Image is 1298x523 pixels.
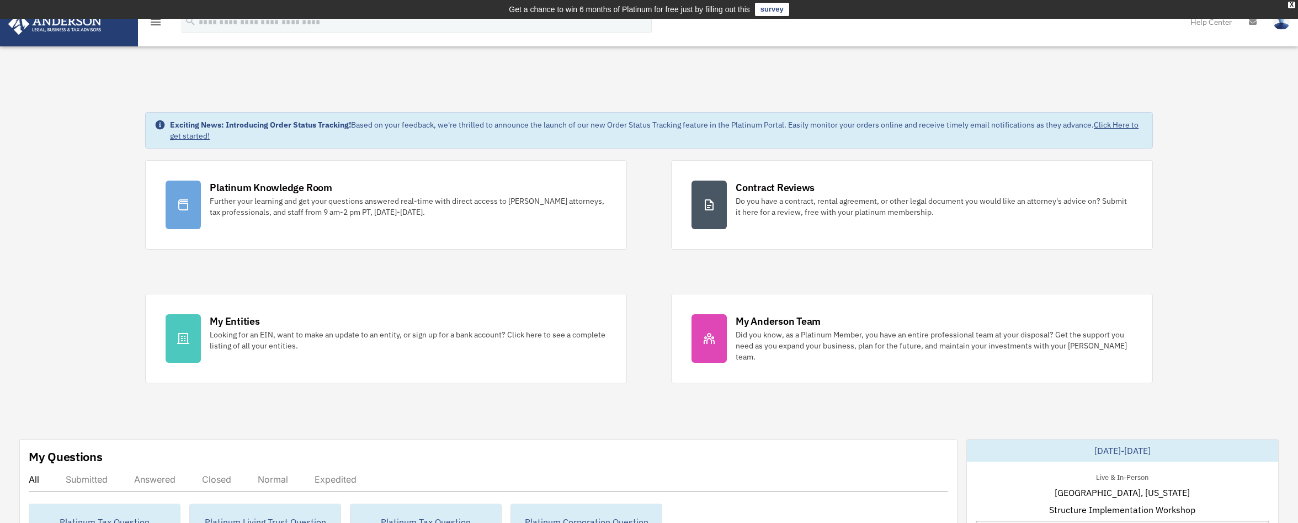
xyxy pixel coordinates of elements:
a: survey [755,3,789,16]
div: Live & In-Person [1087,471,1157,482]
a: Contract Reviews Do you have a contract, rental agreement, or other legal document you would like... [671,160,1153,250]
div: My Anderson Team [736,314,821,328]
i: menu [149,15,162,29]
div: My Questions [29,448,103,465]
a: menu [149,19,162,29]
div: Looking for an EIN, want to make an update to an entity, or sign up for a bank account? Click her... [210,329,607,351]
div: Did you know, as a Platinum Member, you have an entire professional team at your disposal? Get th... [736,329,1132,362]
div: Normal [258,474,288,485]
img: User Pic [1273,14,1290,30]
div: Platinum Knowledge Room [210,181,332,194]
div: Do you have a contract, rental agreement, or other legal document you would like an attorney's ad... [736,196,1132,218]
div: Further your learning and get your questions answered real-time with direct access to [PERSON_NAM... [210,196,607,218]
a: My Anderson Team Did you know, as a Platinum Member, you have an entire professional team at your... [671,294,1153,383]
div: [DATE]-[DATE] [967,440,1279,462]
div: Closed [202,474,231,485]
div: Based on your feedback, we're thrilled to announce the launch of our new Order Status Tracking fe... [170,119,1143,141]
div: Contract Reviews [736,181,815,194]
div: All [29,474,39,485]
strong: Exciting News: Introducing Order Status Tracking! [170,120,351,130]
div: My Entities [210,314,259,328]
img: Anderson Advisors Platinum Portal [5,13,105,35]
a: Click Here to get started! [170,120,1139,141]
div: close [1288,2,1295,8]
div: Answered [134,474,175,485]
span: [GEOGRAPHIC_DATA], [US_STATE] [1055,486,1190,499]
div: Get a chance to win 6 months of Platinum for free just by filling out this [509,3,750,16]
i: search [184,15,196,27]
div: Expedited [315,474,357,485]
span: Structure Implementation Workshop [1049,503,1195,516]
div: Submitted [66,474,108,485]
a: My Entities Looking for an EIN, want to make an update to an entity, or sign up for a bank accoun... [145,294,627,383]
a: Platinum Knowledge Room Further your learning and get your questions answered real-time with dire... [145,160,627,250]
